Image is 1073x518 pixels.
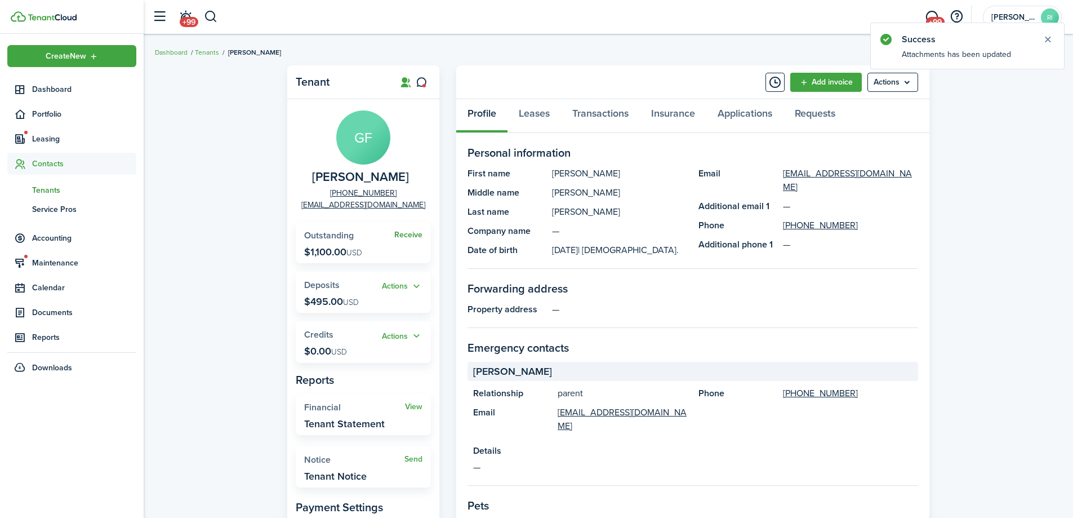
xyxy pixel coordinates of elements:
p: $1,100.00 [304,246,362,258]
span: USD [346,247,362,259]
panel-main-section-title: Pets [468,497,918,514]
panel-main-title: Date of birth [468,243,546,257]
span: Contacts [32,158,136,170]
a: [EMAIL_ADDRESS][DOMAIN_NAME] [558,406,687,433]
button: Open menu [382,330,422,343]
widget-stats-description: Tenant Statement [304,418,385,430]
a: [PHONE_NUMBER] [783,387,858,400]
span: Portfolio [32,108,136,120]
button: Open menu [7,45,136,67]
widget-stats-description: Tenant Notice [304,471,367,482]
span: [PERSON_NAME] [473,364,552,379]
a: Requests [783,99,847,133]
panel-main-description: — [552,303,918,316]
avatar-text: RI [1041,8,1059,26]
panel-main-description: [PERSON_NAME] [552,167,687,180]
menu-btn: Actions [867,73,918,92]
button: Timeline [765,73,785,92]
panel-main-title: Details [473,444,912,458]
panel-main-title: Relationship [473,387,552,400]
a: Reports [7,326,136,348]
span: Dashboard [32,83,136,95]
panel-main-title: Email [473,406,552,433]
span: USD [343,296,359,308]
a: Leases [507,99,561,133]
button: Open sidebar [149,6,170,28]
a: Send [404,455,422,464]
widget-stats-title: Notice [304,455,404,465]
panel-main-subtitle: Reports [296,371,431,388]
a: Transactions [561,99,640,133]
span: Documents [32,307,136,318]
panel-main-description: [PERSON_NAME] [552,186,687,200]
p: $0.00 [304,346,347,357]
panel-main-title: Additional phone 1 [698,238,777,251]
img: TenantCloud [28,14,77,21]
span: Outstanding [304,229,354,242]
span: +99 [180,17,198,27]
button: Actions [382,330,422,343]
panel-main-title: Tenant [296,76,386,88]
panel-main-title: Email [698,167,777,194]
a: Dashboard [155,47,188,57]
a: Tenants [7,180,136,200]
a: Service Pros [7,200,136,219]
panel-main-description: — [473,461,912,474]
panel-main-title: Last name [468,205,546,219]
panel-main-title: Middle name [468,186,546,200]
a: Receive [394,231,422,240]
a: [EMAIL_ADDRESS][DOMAIN_NAME] [783,167,918,194]
panel-main-description: — [552,224,687,238]
span: Maintenance [32,257,136,269]
button: Actions [382,280,422,293]
panel-main-description: [PERSON_NAME] [552,205,687,219]
a: [EMAIL_ADDRESS][DOMAIN_NAME] [301,199,425,211]
a: Dashboard [7,78,136,100]
span: Downloads [32,362,72,374]
widget-stats-title: Financial [304,402,405,413]
panel-main-section-title: Personal information [468,144,918,161]
span: Accounting [32,232,136,244]
button: Open menu [867,73,918,92]
a: View [405,402,422,411]
panel-main-description: [DATE] [552,243,687,257]
span: | [DEMOGRAPHIC_DATA]. [578,243,679,256]
span: Credits [304,328,333,341]
span: Gavin Foster [312,170,409,184]
img: TenantCloud [11,11,26,22]
avatar-text: GF [336,110,390,165]
span: Create New [46,52,86,60]
p: $495.00 [304,296,359,307]
span: Tenants [32,184,136,196]
panel-main-section-title: Emergency contacts [468,339,918,356]
span: RANDALL INVESTMENT PROPERTIES [991,14,1036,21]
panel-main-title: Phone [698,219,777,232]
a: Notifications [175,3,196,32]
panel-main-title: Property address [468,303,546,316]
panel-main-section-title: Forwarding address [468,280,918,297]
a: Tenants [195,47,219,57]
panel-main-subtitle: Payment Settings [296,499,431,516]
span: USD [331,346,347,358]
a: [PHONE_NUMBER] [783,219,858,232]
notify-body: Attachments has been updated [871,48,1064,69]
notify-title: Success [902,33,1031,46]
panel-main-title: Additional email 1 [698,200,777,213]
span: Leasing [32,133,136,145]
span: +99 [926,17,945,27]
a: Add invoice [790,73,862,92]
span: Service Pros [32,203,136,215]
button: Close notify [1040,32,1056,47]
panel-main-title: First name [468,167,546,180]
panel-main-description: parent [558,387,687,400]
a: Applications [706,99,783,133]
panel-main-title: Phone [698,387,777,400]
a: [PHONE_NUMBER] [330,187,397,199]
a: Insurance [640,99,706,133]
span: Reports [32,331,136,343]
a: Messaging [921,3,942,32]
